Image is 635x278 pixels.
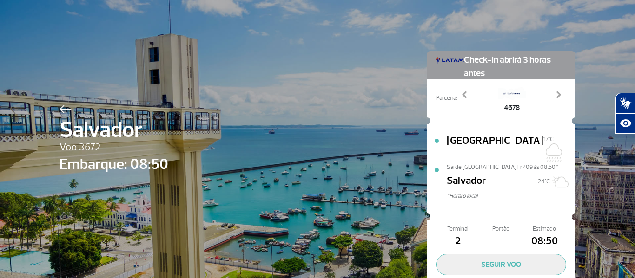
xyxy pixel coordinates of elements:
[464,51,566,80] span: Check-in abrirá 3 horas antes
[538,178,550,185] span: 24°C
[436,225,479,233] span: Terminal
[523,225,566,233] span: Estimado
[60,153,168,175] span: Embarque: 08:50
[550,172,569,191] img: Sol com algumas nuvens
[60,140,168,155] span: Voo 3672
[615,93,635,134] div: Plugin de acessibilidade da Hand Talk.
[543,143,562,162] img: Chuvoso
[543,136,554,143] span: 17°C
[615,113,635,134] button: Abrir recursos assistivos.
[436,233,479,249] span: 2
[447,133,543,163] span: [GEOGRAPHIC_DATA]
[60,113,168,147] span: Salvador
[479,225,523,233] span: Portão
[436,94,457,103] span: Parceria:
[498,102,526,113] span: 4678
[523,233,566,249] span: 08:50
[615,93,635,113] button: Abrir tradutor de língua de sinais.
[447,163,575,169] span: Sai de [GEOGRAPHIC_DATA] Fr/09 às 08:50*
[436,254,566,275] button: SEGUIR VOO
[447,192,575,200] span: *Horáro local
[447,173,486,192] span: Salvador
